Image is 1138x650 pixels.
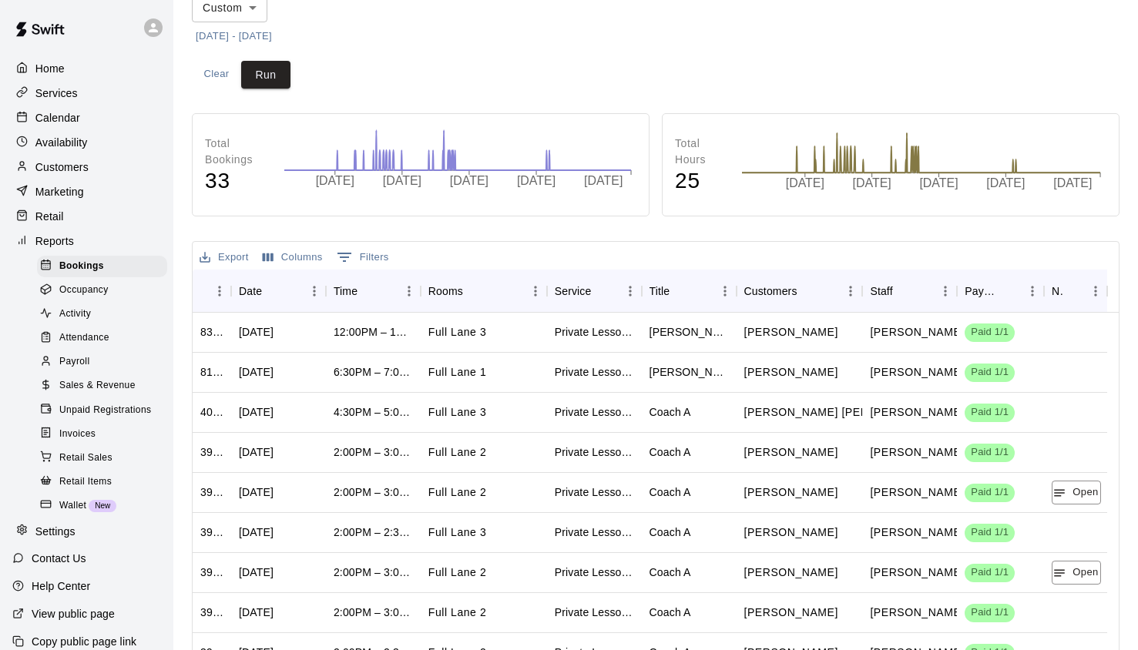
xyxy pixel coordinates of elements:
a: Availability [12,131,161,154]
button: Sort [358,280,379,302]
div: Grayson [650,364,729,380]
div: Private Lesson 1:1 - Half Hour [555,364,634,380]
p: Averon Edwards [870,565,964,581]
div: Sat, Feb 22, 2025 [239,324,274,340]
p: Calendar [35,110,80,126]
div: Invoices [37,424,167,445]
p: Amber Climer [744,324,838,340]
tspan: [DATE] [585,175,623,188]
tspan: [DATE] [853,177,891,190]
div: Date [239,270,262,313]
span: Paid 1/1 [965,445,1015,460]
p: Averon Edwards [870,444,964,461]
tspan: [DATE] [987,177,1026,190]
button: Sort [591,280,613,302]
tspan: [DATE] [450,175,488,188]
a: Retail [12,205,161,228]
button: Clear [192,61,241,89]
div: WalletNew [37,495,167,517]
div: ID [193,270,231,313]
button: Export [196,246,253,270]
div: 399787 [200,524,223,540]
div: 4:30PM – 5:00PM [334,404,413,420]
div: Service [547,270,642,313]
p: Averon Edwards [870,324,964,340]
div: Activity [37,303,167,325]
a: Bookings [37,254,173,278]
div: 819684 [200,364,223,380]
div: 399791 [200,444,223,460]
span: Retail Items [59,474,112,490]
button: Sort [797,280,819,302]
div: Sat, Feb 15, 2025 [239,364,274,380]
p: Chase Rasmussen [744,605,838,621]
a: Payroll [37,350,173,374]
div: 2:00PM – 3:00PM [334,605,413,620]
button: Sort [262,280,284,302]
div: 2:00PM – 3:00PM [334,565,413,580]
p: Chase Rasmussen [744,484,838,501]
p: Availability [35,135,88,150]
div: Wed, Jul 31, 2024 [239,524,274,540]
div: Time [326,270,421,313]
div: Rooms [428,270,463,313]
div: Private Lesson 1:1 - Half Hour [555,324,634,340]
button: Sort [1062,280,1084,302]
p: Cooper Bickhaus [744,404,936,420]
div: Occupancy [37,280,167,301]
p: Averon Edwards [870,605,964,621]
tspan: [DATE] [1055,177,1093,190]
p: Services [35,85,78,101]
span: Paid 1/1 [965,525,1015,540]
p: Full Lane 2 [428,605,486,621]
div: Customers [12,156,161,179]
button: Menu [524,280,547,303]
div: Staff [870,270,892,313]
span: Retail Sales [59,451,112,466]
h4: 25 [675,168,726,195]
div: 400138 [200,404,223,420]
div: Private Lesson 1:1 - Full Hour [555,605,634,620]
span: Sales & Revenue [59,378,136,394]
div: Mon, Jul 29, 2024 [239,565,274,580]
span: Paid 1/1 [965,605,1015,620]
a: Retail Items [37,470,173,494]
button: Sort [670,280,691,302]
button: Sort [463,280,485,302]
p: Total Bookings [205,136,268,168]
div: 399786 [200,565,223,580]
button: Select columns [259,246,327,270]
a: Attendance [37,327,173,350]
h4: 33 [205,168,268,195]
span: Wallet [59,498,86,514]
div: Unpaid Registrations [37,400,167,421]
p: Copy public page link [32,634,136,649]
button: Menu [208,280,231,303]
span: New [89,501,116,510]
button: Menu [398,280,421,303]
span: Payroll [59,354,89,370]
button: Run [241,61,290,89]
p: Settings [35,524,76,539]
div: Retail Sales [37,447,167,469]
a: Services [12,82,161,105]
div: Private Lesson 1:1 - Half Hour [555,404,634,420]
a: Unpaid Registrations [37,398,173,422]
button: Sort [999,280,1021,302]
div: Private Lesson 1:1 - Full Hour [555,444,634,460]
a: Settings [12,520,161,543]
button: Open [1052,561,1101,585]
button: Menu [713,280,737,303]
p: Total Hours [675,136,726,168]
p: Averon Edwards [870,404,964,420]
div: Private Lesson 1:1 - Full Hour [555,565,634,580]
p: View public page [32,606,115,622]
div: Grayson/ Hitting [650,324,729,340]
div: Payment [957,270,1044,313]
div: Date [231,270,326,313]
div: Time [334,270,358,313]
div: Marketing [12,180,161,203]
p: Contact Us [32,551,86,566]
